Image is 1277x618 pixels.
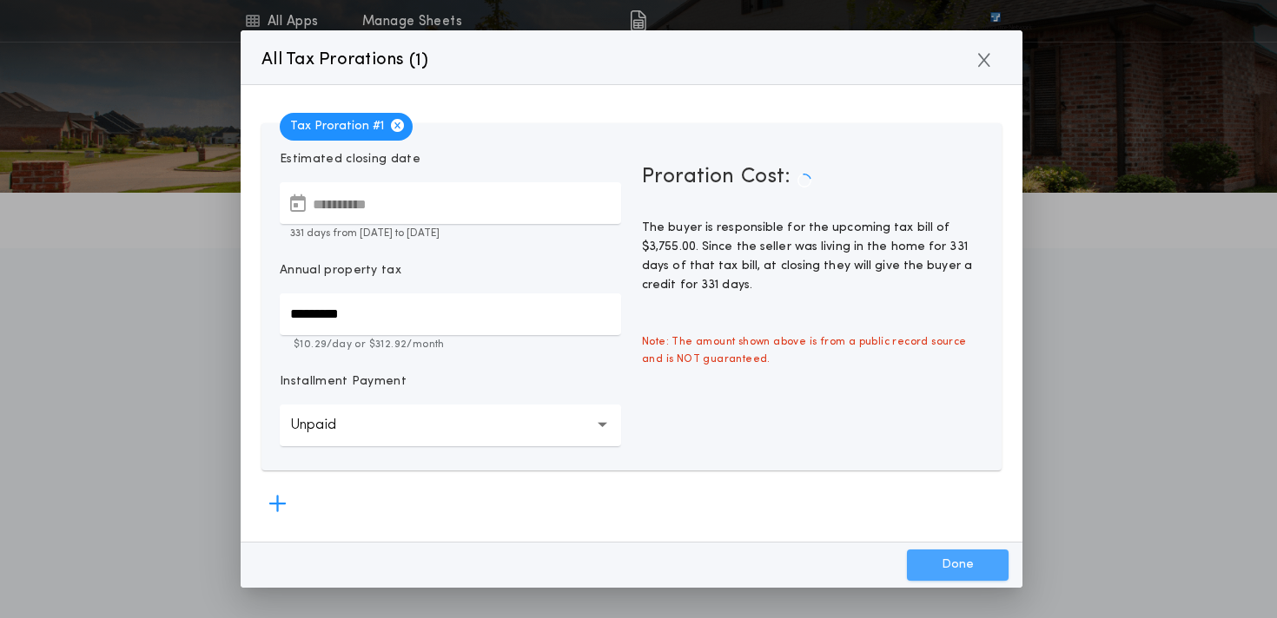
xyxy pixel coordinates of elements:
p: 331 days from [DATE] to [DATE] [280,226,621,241]
p: Estimated closing date [280,151,621,168]
p: Annual property tax [280,262,401,279]
span: 1 [415,52,421,69]
span: Tax Proration # 1 [280,113,413,141]
span: Proration [642,163,734,198]
p: All Tax Prorations ( ) [261,46,429,74]
span: Note: The amount shown above is from a public record source and is NOT guaranteed. [632,323,994,378]
input: Annual property tax [280,293,621,335]
p: $10.29 /day or $312.92 /month [280,337,621,352]
p: Unpaid [290,415,364,436]
button: Unpaid [280,404,621,446]
span: The buyer is responsible for the upcoming tax bill of $3,755.00. Since the seller was living in t... [642,221,972,292]
span: Cost: [741,163,791,198]
button: Done [907,549,1009,581]
p: Installment Payment [280,373,407,391]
